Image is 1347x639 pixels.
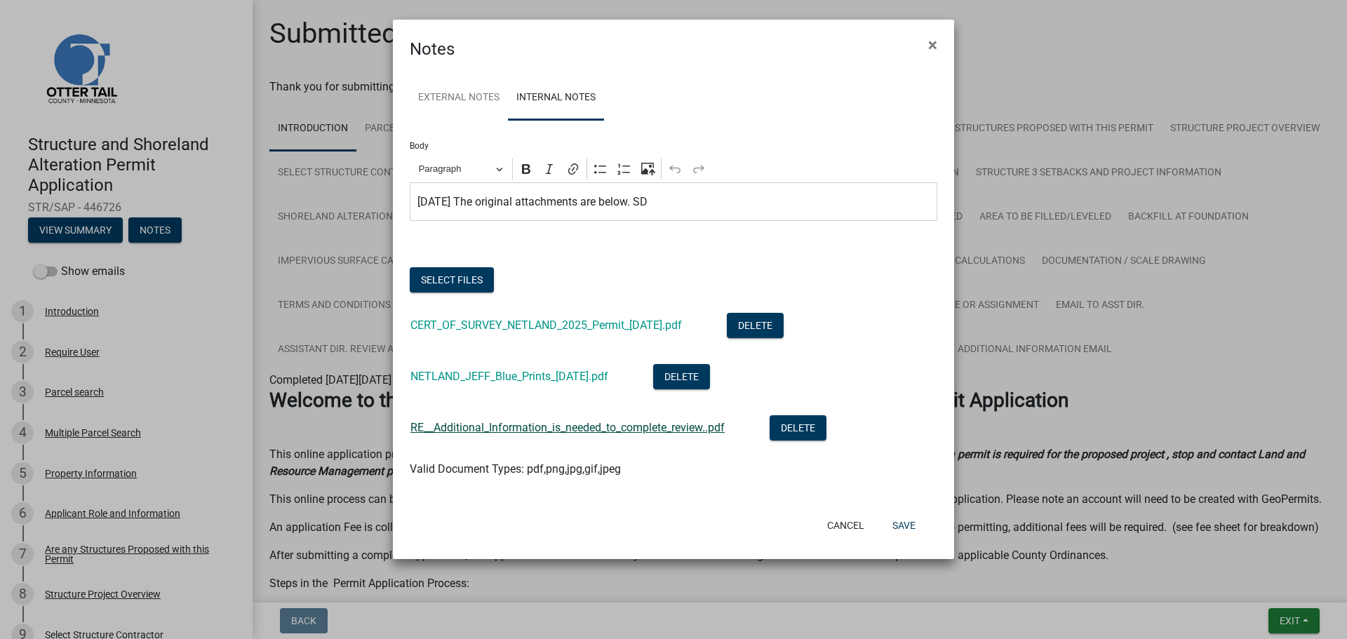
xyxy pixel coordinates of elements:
[917,25,949,65] button: Close
[410,462,621,476] span: Valid Document Types: pdf,png,jpg,gif,jpeg
[410,76,508,121] a: External Notes
[727,320,784,333] wm-modal-confirm: Delete Document
[413,159,509,180] button: Paragraph, Heading
[770,415,826,440] button: Delete
[410,318,682,332] a: CERT_OF_SURVEY_NETLAND_2025_Permit_[DATE].pdf
[816,513,876,538] button: Cancel
[410,36,455,62] h4: Notes
[410,156,937,182] div: Editor toolbar
[770,422,826,436] wm-modal-confirm: Delete Document
[410,142,429,150] label: Body
[508,76,604,121] a: Internal Notes
[410,421,725,434] a: RE__Additional_Information_is_needed_to_complete_review..pdf
[653,364,710,389] button: Delete
[653,371,710,384] wm-modal-confirm: Delete Document
[881,513,927,538] button: Save
[727,313,784,338] button: Delete
[417,194,930,210] p: [DATE] The original attachments are below. SD
[419,161,492,177] span: Paragraph
[410,267,494,292] button: Select files
[410,370,608,383] a: NETLAND_JEFF_Blue_Prints_[DATE].pdf
[928,35,937,55] span: ×
[410,182,937,221] div: Editor editing area: main. Press Alt+0 for help.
